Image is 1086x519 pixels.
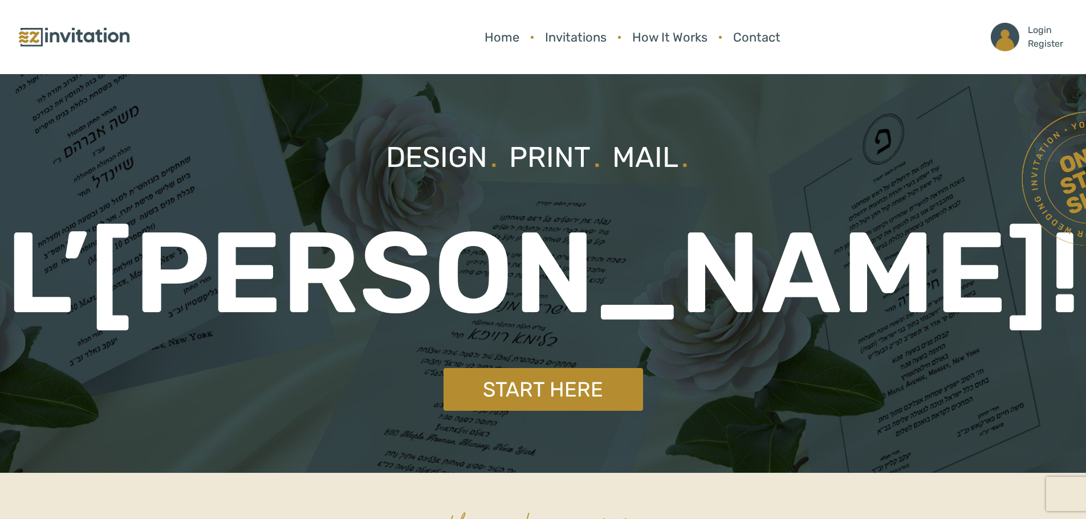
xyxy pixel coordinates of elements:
p: L’[PERSON_NAME]! [6,188,1081,359]
a: Contact [727,22,786,52]
img: logo.png [17,25,131,50]
a: Home [479,22,525,52]
img: ico_account.png [991,23,1019,51]
span: . [593,140,601,174]
a: Start Here [444,368,643,411]
p: Design Print Mail [386,136,700,179]
a: Invitations [539,22,612,52]
a: LoginRegister [985,17,1069,57]
a: How It Works [627,22,713,52]
span: . [490,140,498,174]
p: Login Register [1028,23,1063,51]
span: . [681,140,689,174]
